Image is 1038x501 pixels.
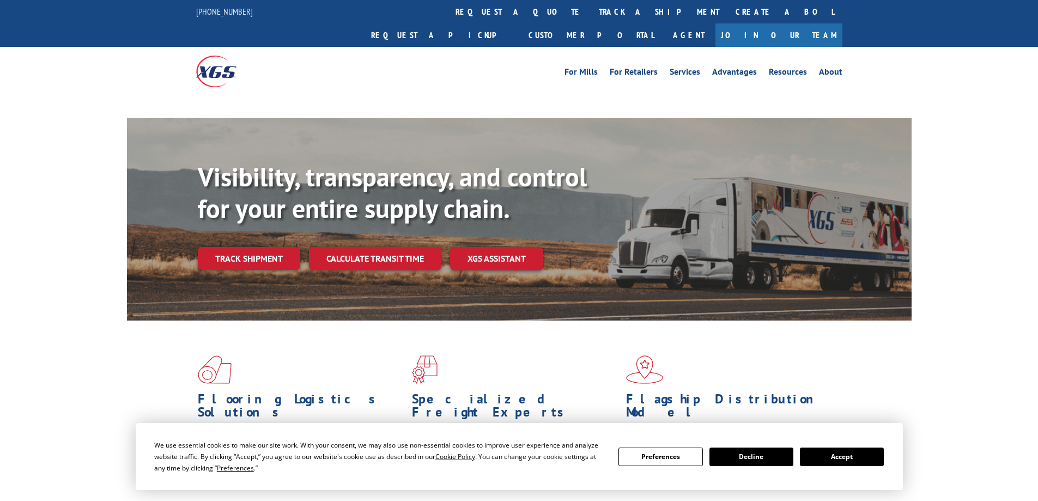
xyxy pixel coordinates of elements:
[709,448,793,466] button: Decline
[198,393,404,424] h1: Flooring Logistics Solutions
[198,160,587,225] b: Visibility, transparency, and control for your entire supply chain.
[800,448,884,466] button: Accept
[154,439,605,474] div: We use essential cookies to make our site work. With your consent, we may also use non-essential ...
[610,68,658,80] a: For Retailers
[309,247,441,270] a: Calculate transit time
[217,463,254,473] span: Preferences
[670,68,700,80] a: Services
[196,6,253,17] a: [PHONE_NUMBER]
[564,68,598,80] a: For Mills
[450,247,543,270] a: XGS ASSISTANT
[626,355,664,384] img: xgs-icon-flagship-distribution-model-red
[412,393,618,424] h1: Specialized Freight Experts
[819,68,842,80] a: About
[412,355,438,384] img: xgs-icon-focused-on-flooring-red
[662,23,715,47] a: Agent
[715,23,842,47] a: Join Our Team
[520,23,662,47] a: Customer Portal
[136,423,903,490] div: Cookie Consent Prompt
[198,355,232,384] img: xgs-icon-total-supply-chain-intelligence-red
[363,23,520,47] a: Request a pickup
[712,68,757,80] a: Advantages
[626,393,832,424] h1: Flagship Distribution Model
[198,247,300,270] a: Track shipment
[618,448,702,466] button: Preferences
[769,68,807,80] a: Resources
[435,452,475,461] span: Cookie Policy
